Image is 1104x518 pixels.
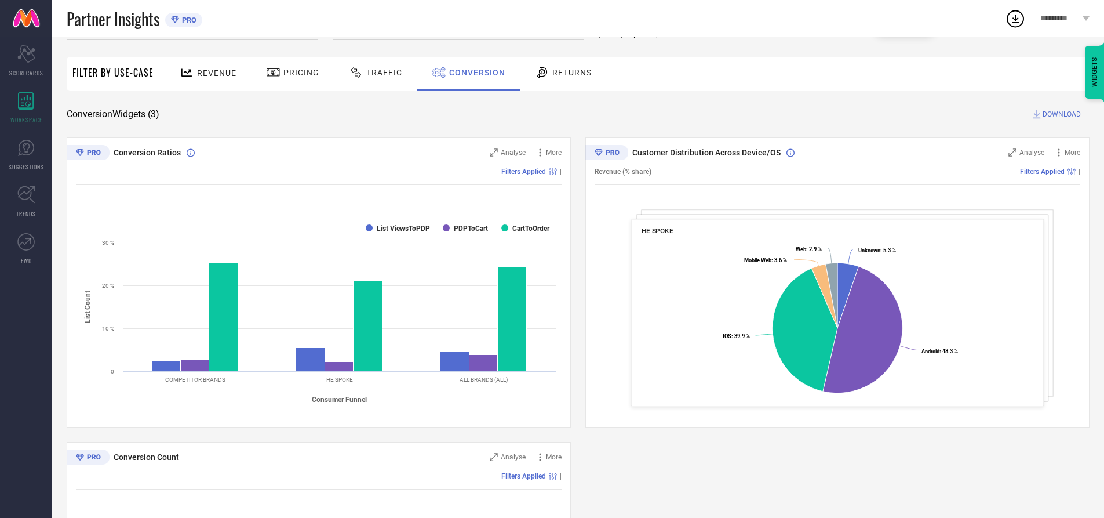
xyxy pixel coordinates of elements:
span: More [546,453,562,461]
text: 30 % [102,240,114,246]
span: | [560,472,562,480]
text: ALL BRANDS (ALL) [460,376,508,383]
tspan: Unknown [858,247,880,253]
text: HE SPOKE [326,376,353,383]
span: More [546,148,562,157]
div: Premium [67,145,110,162]
tspan: List Count [83,291,92,323]
text: COMPETITOR BRANDS [165,376,225,383]
span: Revenue [197,68,236,78]
div: Premium [585,145,628,162]
span: | [560,168,562,176]
text: : 3.6 % [744,257,787,263]
span: Revenue (% share) [595,168,651,176]
span: Conversion Ratios [114,148,181,157]
span: Conversion [449,68,505,77]
span: Filter By Use-Case [72,66,154,79]
span: Conversion Widgets ( 3 ) [67,108,159,120]
span: | [1079,168,1080,176]
span: Filters Applied [501,472,546,480]
tspan: Consumer Funnel [312,396,367,404]
text: 10 % [102,325,114,332]
text: 20 % [102,282,114,289]
span: More [1065,148,1080,157]
tspan: IOS [723,333,731,339]
tspan: Android [921,348,939,354]
text: : 5.3 % [858,247,896,253]
span: Filters Applied [1020,168,1065,176]
span: Analyse [1019,148,1044,157]
text: 0 [111,368,114,375]
span: DOWNLOAD [1043,108,1081,120]
tspan: Web [796,246,806,252]
span: Partner Insights [67,7,159,31]
svg: Zoom [490,453,498,461]
span: Conversion Count [114,452,179,462]
text: PDPToCart [454,224,488,233]
tspan: Mobile Web [744,257,771,263]
span: Analyse [501,453,526,461]
text: List ViewsToPDP [377,224,430,233]
text: : 39.9 % [723,333,750,339]
span: SUGGESTIONS [9,162,44,171]
span: TRENDS [16,209,36,218]
span: PRO [179,16,196,24]
span: HE SPOKE [642,227,673,235]
div: Premium [67,450,110,467]
span: Traffic [366,68,402,77]
span: Analyse [501,148,526,157]
span: Customer Distribution Across Device/OS [632,148,781,157]
text: CartToOrder [512,224,550,233]
span: SCORECARDS [9,68,43,77]
div: Open download list [1005,8,1026,29]
span: WORKSPACE [10,115,42,124]
span: FWD [21,256,32,265]
text: : 2.9 % [796,246,822,252]
span: Filters Applied [501,168,546,176]
text: : 48.3 % [921,348,958,354]
svg: Zoom [490,148,498,157]
span: Pricing [283,68,319,77]
span: Returns [552,68,592,77]
svg: Zoom [1008,148,1016,157]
